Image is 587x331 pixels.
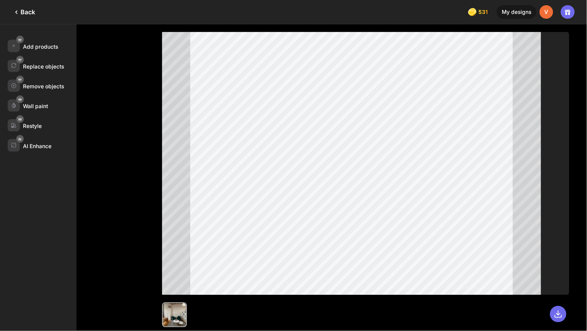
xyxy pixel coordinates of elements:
[23,143,51,150] div: AI Enhance
[23,63,64,70] div: Replace objects
[12,8,35,16] div: Back
[479,9,490,15] span: 531
[540,5,554,19] div: V
[23,103,48,110] div: Wall paint
[23,43,58,50] div: Add products
[23,123,42,129] div: Restyle
[23,83,64,90] div: Remove objects
[497,5,536,19] div: My designs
